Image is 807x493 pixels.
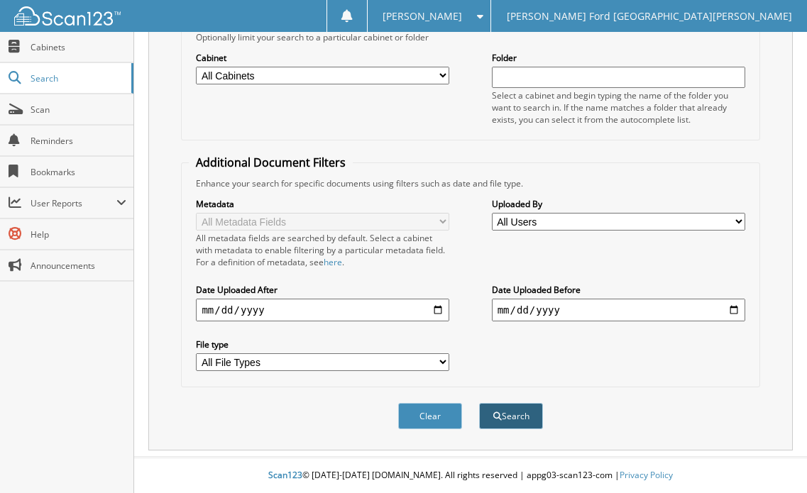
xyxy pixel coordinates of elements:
[189,31,752,43] div: Optionally limit your search to a particular cabinet or folder
[31,104,126,116] span: Scan
[189,177,752,189] div: Enhance your search for specific documents using filters such as date and file type.
[492,89,745,126] div: Select a cabinet and begin typing the name of the folder you want to search in. If the name match...
[398,403,462,429] button: Clear
[134,458,807,493] div: © [DATE]-[DATE] [DOMAIN_NAME]. All rights reserved | appg03-scan123-com |
[31,166,126,178] span: Bookmarks
[14,6,121,26] img: scan123-logo-white.svg
[492,284,745,296] label: Date Uploaded Before
[196,232,449,268] div: All metadata fields are searched by default. Select a cabinet with metadata to enable filtering b...
[324,256,342,268] a: here
[492,299,745,321] input: end
[383,12,462,21] span: [PERSON_NAME]
[31,135,126,147] span: Reminders
[31,228,126,240] span: Help
[31,41,126,53] span: Cabinets
[507,12,792,21] span: [PERSON_NAME] Ford [GEOGRAPHIC_DATA][PERSON_NAME]
[196,338,449,350] label: File type
[736,425,807,493] iframe: Chat Widget
[196,198,449,210] label: Metadata
[479,403,543,429] button: Search
[31,197,116,209] span: User Reports
[196,52,449,64] label: Cabinet
[268,469,302,481] span: Scan123
[31,72,124,84] span: Search
[31,260,126,272] span: Announcements
[196,284,449,296] label: Date Uploaded After
[620,469,673,481] a: Privacy Policy
[492,52,745,64] label: Folder
[189,155,353,170] legend: Additional Document Filters
[492,198,745,210] label: Uploaded By
[196,299,449,321] input: start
